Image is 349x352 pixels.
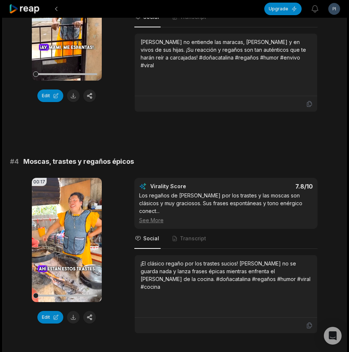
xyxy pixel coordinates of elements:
[141,38,311,69] div: [PERSON_NAME] no entiende las maracas, [PERSON_NAME] y en vivos de sus hijas. ¡Su reacción y rega...
[139,192,313,224] div: Los regaños de [PERSON_NAME] por los trastes y las moscas son clásicos y muy graciosos. Sus frase...
[134,229,318,249] nav: Tabs
[37,89,63,102] button: Edit
[23,156,134,167] span: Moscas, trastes y regaños épicos
[150,183,230,190] div: Virality Score
[141,260,311,291] div: ¡El clásico regaño por los trastes sucios! [PERSON_NAME] no se guarda nada y lanza frases épicas ...
[32,178,102,302] video: Your browser does not support mp4 format.
[233,183,313,190] div: 7.8 /10
[143,235,159,242] span: Social
[324,327,342,345] div: Open Intercom Messenger
[264,3,302,15] button: Upgrade
[139,216,313,224] div: See More
[37,311,63,324] button: Edit
[10,156,19,167] span: # 4
[180,235,206,242] span: Transcript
